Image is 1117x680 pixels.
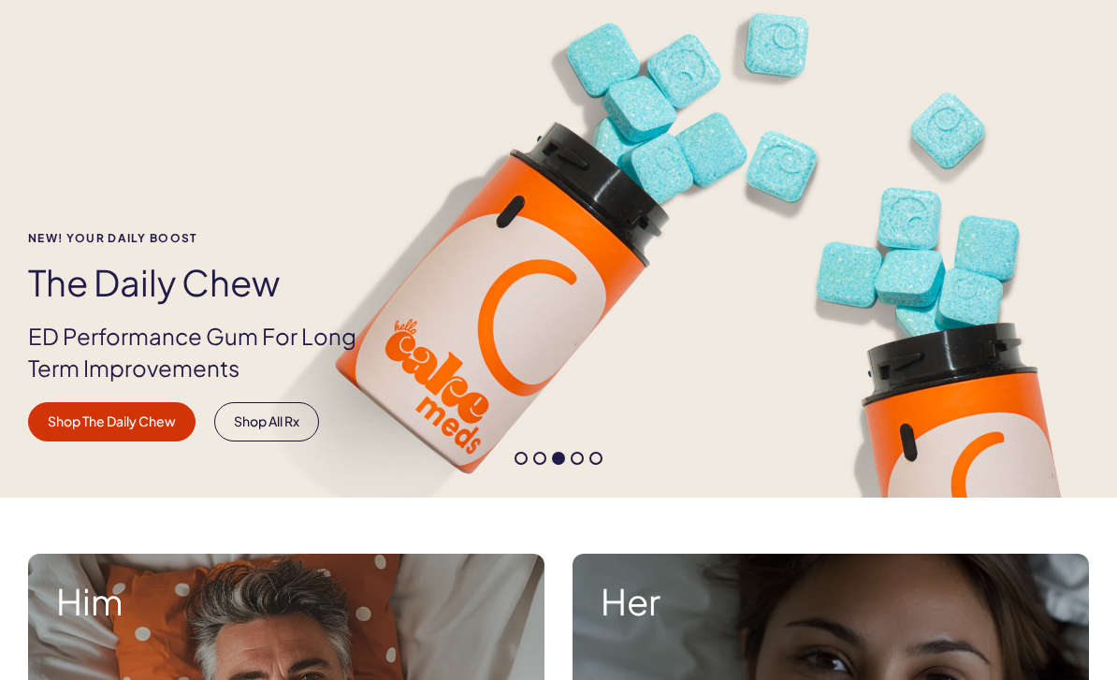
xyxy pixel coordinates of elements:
[28,402,196,441] a: Shop The Daily Chew
[28,321,385,383] p: ED Performance Gum For Long Term Improvements
[214,402,319,441] a: Shop All Rx
[28,263,385,302] h1: The Daily Chew
[56,582,516,621] strong: Him
[601,582,1061,621] strong: Her
[28,232,385,244] span: NEW! YOUR DAILY BOOST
